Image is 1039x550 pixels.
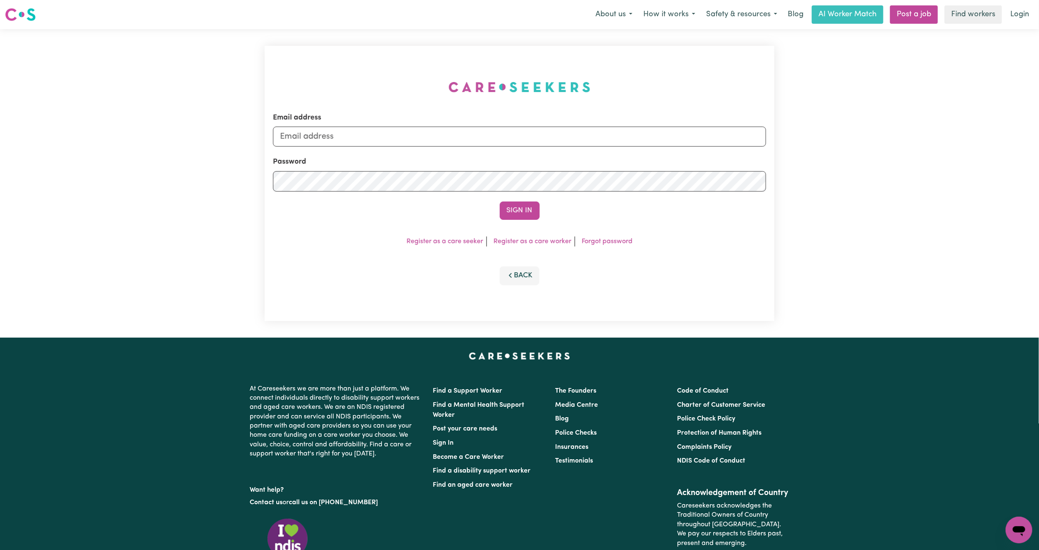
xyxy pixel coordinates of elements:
[812,5,883,24] a: AI Worker Match
[677,388,729,394] a: Code of Conduct
[555,416,569,422] a: Blog
[433,426,498,432] a: Post your care needs
[433,388,503,394] a: Find a Support Worker
[1005,5,1034,24] a: Login
[590,6,638,23] button: About us
[5,5,36,24] a: Careseekers logo
[433,402,525,418] a: Find a Mental Health Support Worker
[677,458,745,464] a: NDIS Code of Conduct
[677,416,735,422] a: Police Check Policy
[407,238,483,245] a: Register as a care seeker
[250,499,283,506] a: Contact us
[701,6,783,23] button: Safety & resources
[677,430,761,436] a: Protection of Human Rights
[677,488,789,498] h2: Acknowledgement of Country
[289,499,378,506] a: call us on [PHONE_NUMBER]
[890,5,938,24] a: Post a job
[433,440,454,446] a: Sign In
[555,402,598,408] a: Media Centre
[433,454,504,460] a: Become a Care Worker
[582,238,632,245] a: Forgot password
[433,468,531,474] a: Find a disability support worker
[500,202,540,220] button: Sign In
[555,444,588,450] a: Insurances
[555,430,597,436] a: Police Checks
[1006,517,1032,543] iframe: Button to launch messaging window, conversation in progress
[273,127,766,147] input: Email address
[433,482,513,488] a: Find an aged care worker
[555,458,593,464] a: Testimonials
[677,402,765,408] a: Charter of Customer Service
[250,482,423,495] p: Want help?
[638,6,701,23] button: How it works
[5,7,36,22] img: Careseekers logo
[273,157,306,167] label: Password
[677,444,732,450] a: Complaints Policy
[945,5,1002,24] a: Find workers
[250,495,423,510] p: or
[469,353,570,359] a: Careseekers home page
[273,112,321,123] label: Email address
[500,266,540,285] button: Back
[250,381,423,462] p: At Careseekers we are more than just a platform. We connect individuals directly to disability su...
[783,5,808,24] a: Blog
[555,388,596,394] a: The Founders
[493,238,571,245] a: Register as a care worker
